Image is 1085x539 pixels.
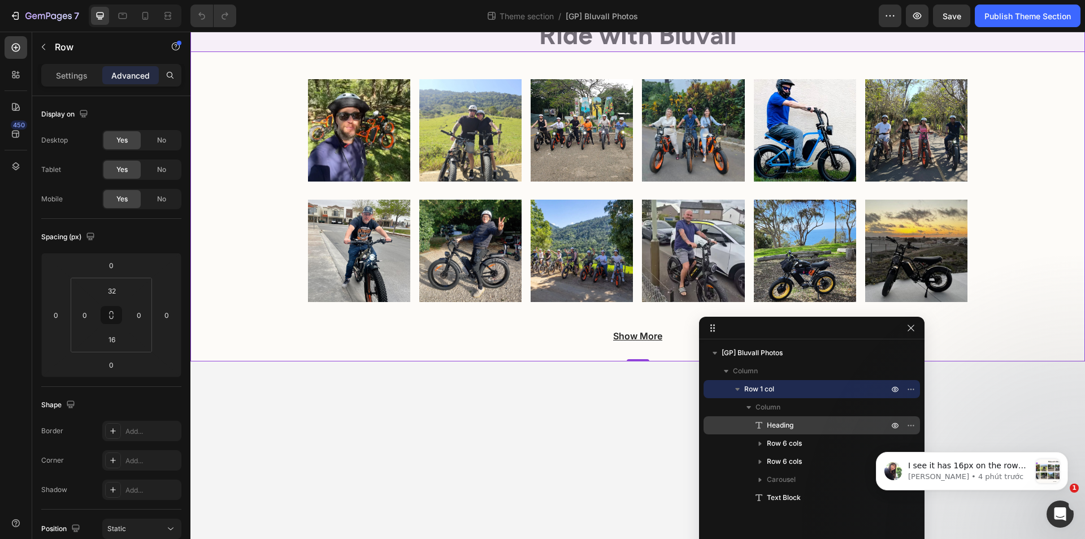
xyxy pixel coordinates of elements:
[41,230,97,245] div: Spacing (px)
[675,48,777,150] img: gempages_576785875606700873-66de6bfa-1885-440a-b283-cff1be0339c5.webp
[125,456,179,466] div: Add...
[116,165,128,175] span: Yes
[157,194,166,204] span: No
[767,474,796,485] span: Carousel
[229,48,331,150] img: gempages_576785875606700873-176f8a56-2fc5-41cb-95c1-451bbfe70d7a.webp
[157,165,166,175] span: No
[767,456,802,467] span: Row 6 cols
[100,257,123,274] input: 0
[566,10,638,22] span: [GP] Bluvall Photos
[55,40,151,54] p: Row
[190,32,1085,539] iframe: To enrich screen reader interactions, please activate Accessibility in Grammarly extension settings
[41,455,64,465] div: Corner
[767,420,793,431] span: Heading
[563,48,666,150] img: gempages_576785875606700873-d477fd83-5161-49b6-94d2-e37f835bb59f.jpg
[190,5,236,27] div: Undo/Redo
[975,5,1080,27] button: Publish Theme Section
[11,120,27,130] div: 450
[107,524,126,533] span: Static
[41,107,90,122] div: Display on
[41,398,77,413] div: Shape
[340,168,442,270] img: gempages_576785875606700873-6ed087d5-86bf-4207-9b1d-8c567bddddb4.webp
[5,5,84,27] button: 7
[984,10,1071,22] div: Publish Theme Section
[943,11,961,21] span: Save
[1070,484,1079,493] span: 1
[125,426,179,437] div: Add...
[1047,501,1074,528] iframe: Intercom live chat
[767,492,801,503] span: Text Block
[229,168,331,270] img: gempages_576785875606700873-aedc1efd-d37f-4232-bf13-a941c2078819.jpg
[49,32,171,221] span: I see it has 16px on the row cover for that section. But seems the live site shows a large white ...
[41,194,63,204] div: Mobile
[497,10,556,22] span: Theme section
[563,168,666,270] img: gempages_576785875606700873-0d9c3efe-52e7-40ed-9dc4-afdf212e3f20.jpg
[744,383,774,395] span: Row 1 col
[102,519,181,539] button: Static
[41,165,61,175] div: Tablet
[933,5,970,27] button: Save
[767,438,802,449] span: Row 6 cols
[101,331,123,348] input: 16px
[41,135,68,145] div: Desktop
[116,194,128,204] span: Yes
[116,135,128,145] span: Yes
[41,426,63,436] div: Border
[423,299,472,310] a: Show More
[41,485,67,495] div: Shadow
[111,70,150,81] p: Advanced
[558,10,561,22] span: /
[47,307,64,324] input: 0
[41,521,83,537] div: Position
[118,168,220,270] img: gempages_576785875606700873-8511279e-14ec-4bf5-bd53-15e8925167c4.jpg
[125,485,179,495] div: Add...
[452,48,554,150] img: gempages_576785875606700873-e90d694b-ee08-4df0-be77-154f73f725d0.webp
[722,347,783,359] span: [GP] Bluvall Photos
[56,70,88,81] p: Settings
[733,365,758,377] span: Column
[756,402,780,413] span: Column
[76,307,93,324] input: 0px
[101,282,123,299] input: 2xl
[158,307,175,324] input: 0
[131,307,147,324] input: 0px
[100,356,123,373] input: 0
[675,168,777,270] img: gempages_576785875606700873-472708ca-5eda-4f10-b525-db71d034cd90.jpg
[859,429,1085,508] iframe: Intercom notifications tin nhắn
[340,48,442,150] img: gempages_576785875606700873-3466d26d-696e-4da1-98ae-83ffe6e714b4.webp
[74,9,79,23] p: 7
[49,42,171,53] p: Message from Tina, sent 4 phút trước
[452,168,554,270] img: gempages_576785875606700873-5836856b-eb40-45ec-b4ed-dc9aca9de0c5.jpg
[157,135,166,145] span: No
